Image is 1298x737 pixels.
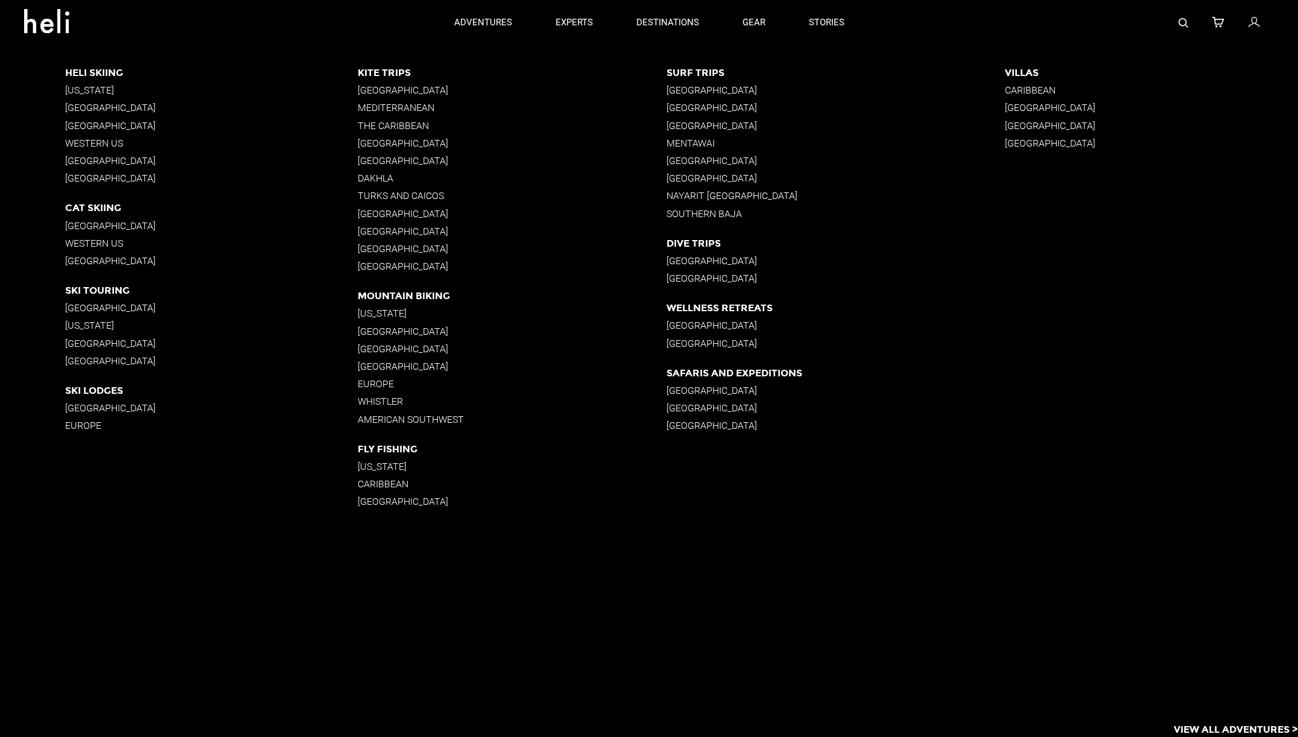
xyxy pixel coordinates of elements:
p: adventures [454,16,512,29]
p: [GEOGRAPHIC_DATA] [666,155,1005,166]
p: Wellness Retreats [666,302,1005,314]
p: [GEOGRAPHIC_DATA] [358,243,666,255]
p: Caribbean [358,478,666,490]
p: experts [556,16,593,29]
p: [GEOGRAPHIC_DATA] [65,255,358,267]
p: [GEOGRAPHIC_DATA] [65,402,358,414]
p: [GEOGRAPHIC_DATA] [65,302,358,314]
p: [US_STATE] [358,308,666,319]
p: Mediterranean [358,102,666,113]
p: [GEOGRAPHIC_DATA] [666,338,1005,349]
p: [GEOGRAPHIC_DATA] [666,420,1005,431]
p: [GEOGRAPHIC_DATA] [358,84,666,96]
p: Heli Skiing [65,67,358,78]
p: Cat Skiing [65,202,358,214]
p: [GEOGRAPHIC_DATA] [666,385,1005,396]
p: [GEOGRAPHIC_DATA] [1005,102,1298,113]
p: The Caribbean [358,120,666,131]
p: [GEOGRAPHIC_DATA] [666,273,1005,284]
p: Nayarit [GEOGRAPHIC_DATA] [666,190,1005,201]
p: Western US [65,138,358,149]
p: [GEOGRAPHIC_DATA] [358,208,666,220]
p: Mentawai [666,138,1005,149]
p: [GEOGRAPHIC_DATA] [666,255,1005,267]
p: destinations [636,16,699,29]
p: View All Adventures > [1174,723,1298,737]
p: [GEOGRAPHIC_DATA] [65,155,358,166]
p: [GEOGRAPHIC_DATA] [358,343,666,355]
p: [GEOGRAPHIC_DATA] [65,172,358,184]
p: [GEOGRAPHIC_DATA] [358,226,666,237]
p: Villas [1005,67,1298,78]
p: [GEOGRAPHIC_DATA] [1005,120,1298,131]
p: [GEOGRAPHIC_DATA] [1005,138,1298,149]
p: [GEOGRAPHIC_DATA] [65,338,358,349]
p: Dakhla [358,172,666,184]
p: Surf Trips [666,67,1005,78]
p: Ski Touring [65,285,358,296]
p: Mountain Biking [358,290,666,302]
p: Dive Trips [666,238,1005,249]
p: [GEOGRAPHIC_DATA] [358,155,666,166]
p: [GEOGRAPHIC_DATA] [666,320,1005,331]
p: Europe [65,420,358,431]
p: [GEOGRAPHIC_DATA] [65,102,358,113]
img: search-bar-icon.svg [1179,18,1188,28]
p: [US_STATE] [65,84,358,96]
p: [US_STATE] [358,461,666,472]
p: Ski Lodges [65,385,358,396]
p: [GEOGRAPHIC_DATA] [65,355,358,367]
p: [GEOGRAPHIC_DATA] [666,84,1005,96]
p: Safaris and Expeditions [666,367,1005,379]
p: Whistler [358,396,666,407]
p: Fly Fishing [358,443,666,455]
p: Caribbean [1005,84,1298,96]
p: Europe [358,378,666,390]
p: [GEOGRAPHIC_DATA] [358,361,666,372]
p: [GEOGRAPHIC_DATA] [358,261,666,272]
p: [GEOGRAPHIC_DATA] [358,138,666,149]
p: Western US [65,238,358,249]
p: American Southwest [358,414,666,425]
p: [GEOGRAPHIC_DATA] [358,326,666,337]
p: [GEOGRAPHIC_DATA] [666,120,1005,131]
p: [US_STATE] [65,320,358,331]
p: [GEOGRAPHIC_DATA] [65,120,358,131]
p: Turks and Caicos [358,190,666,201]
p: [GEOGRAPHIC_DATA] [666,102,1005,113]
p: [GEOGRAPHIC_DATA] [65,220,358,232]
p: [GEOGRAPHIC_DATA] [666,172,1005,184]
p: [GEOGRAPHIC_DATA] [666,402,1005,414]
p: Kite Trips [358,67,666,78]
p: [GEOGRAPHIC_DATA] [358,496,666,507]
p: Southern Baja [666,208,1005,220]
